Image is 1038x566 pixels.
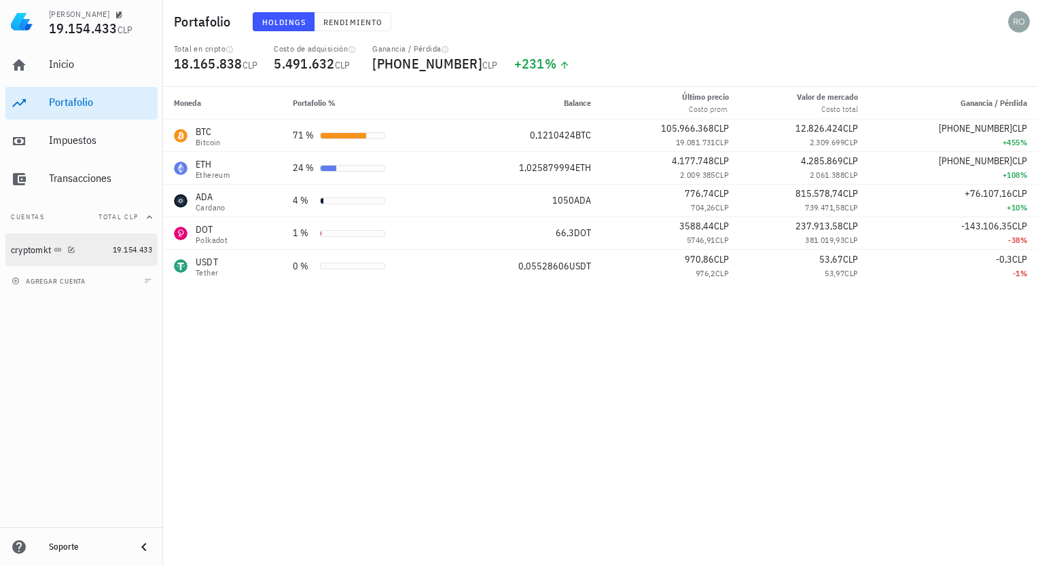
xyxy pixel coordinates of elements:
[49,134,152,147] div: Impuestos
[685,187,714,200] span: 776,74
[518,260,569,272] span: 0,05528606
[99,212,139,221] span: Total CLP
[810,137,845,147] span: 2.309.699
[118,24,133,36] span: CLP
[174,11,236,33] h1: Portafolio
[282,87,457,119] th: Portafolio %: Sin ordenar. Pulse para ordenar de forma ascendente.
[174,43,257,54] div: Total en cripto
[1020,268,1027,278] span: %
[293,161,315,175] div: 24 %
[5,87,158,119] a: Portafolio
[1012,220,1027,232] span: CLP
[49,96,152,109] div: Portafolio
[1020,202,1027,212] span: %
[243,59,258,71] span: CLP
[961,220,1012,232] span: -143.106,35
[965,187,1012,200] span: +76.107,16
[293,193,315,208] div: 4 %
[685,253,714,265] span: 970,86
[530,129,575,141] span: 0,1210424
[457,87,602,119] th: Balance: Sin ordenar. Pulse para ordenar de forma ascendente.
[174,54,243,73] span: 18.165.838
[715,137,729,147] span: CLP
[174,98,201,108] span: Moneda
[335,59,351,71] span: CLP
[174,194,187,208] div: ADA-icon
[196,223,228,236] div: DOT
[939,155,1012,167] span: [PHONE_NUMBER]
[196,138,221,147] div: Bitcoin
[797,103,858,115] div: Costo total
[575,162,591,174] span: ETH
[1020,170,1027,180] span: %
[682,91,729,103] div: Último precio
[880,136,1027,149] div: +455
[795,122,843,134] span: 12.826.424
[552,194,574,206] span: 1050
[5,201,158,233] button: CuentasTotal CLP
[8,274,92,288] button: agregar cuenta
[5,125,158,157] a: Impuestos
[174,259,187,273] div: USDT-icon
[714,187,729,200] span: CLP
[196,125,221,138] div: BTC
[49,172,152,185] div: Transacciones
[843,253,858,265] span: CLP
[687,235,715,245] span: 5746,91
[869,87,1038,119] th: Ganancia / Pérdida: Sin ordenar. Pulse para ordenar de forma ascendente.
[1012,187,1027,200] span: CLP
[574,194,591,206] span: ADA
[315,12,391,31] button: Rendimiento
[49,58,152,71] div: Inicio
[196,204,226,212] div: Cardano
[196,255,218,269] div: USDT
[844,202,858,212] span: CLP
[691,202,715,212] span: 704,26
[880,201,1027,214] div: +10
[939,122,1012,134] span: [PHONE_NUMBER]
[293,98,336,108] span: Portafolio %
[574,227,591,239] span: DOT
[797,91,858,103] div: Valor de mercado
[372,43,497,54] div: Ganancia / Pérdida
[564,98,591,108] span: Balance
[676,137,715,147] span: 19.081.731
[843,187,858,200] span: CLP
[569,260,591,272] span: USDT
[844,170,858,180] span: CLP
[801,155,843,167] span: 4.285.869
[844,137,858,147] span: CLP
[323,17,382,27] span: Rendimiento
[11,244,51,256] div: cryptomkt
[880,233,1027,247] div: -38
[819,253,843,265] span: 53,67
[825,268,844,278] span: 53,97
[810,170,845,180] span: 2.061.388
[372,54,482,73] span: [PHONE_NUMBER]
[163,87,282,119] th: Moneda
[293,128,315,143] div: 71 %
[714,122,729,134] span: CLP
[113,244,152,254] span: 19.154.433
[961,98,1027,108] span: Ganancia / Pérdida
[514,57,571,71] div: +231
[1012,122,1027,134] span: CLP
[274,43,356,54] div: Costo de adquisición
[174,162,187,175] div: ETH-icon
[5,49,158,81] a: Inicio
[715,235,729,245] span: CLP
[293,226,315,240] div: 1 %
[49,9,109,20] div: [PERSON_NAME]
[519,162,575,174] span: 1,025879994
[880,168,1027,182] div: +108
[880,267,1027,280] div: -1
[795,220,843,232] span: 237.913,58
[714,155,729,167] span: CLP
[174,227,187,240] div: DOT-icon
[5,163,158,195] a: Transacciones
[795,187,843,200] span: 815.578,74
[679,220,714,232] span: 3588,44
[262,17,306,27] span: Holdings
[696,268,715,278] span: 976,2
[293,259,315,273] div: 0 %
